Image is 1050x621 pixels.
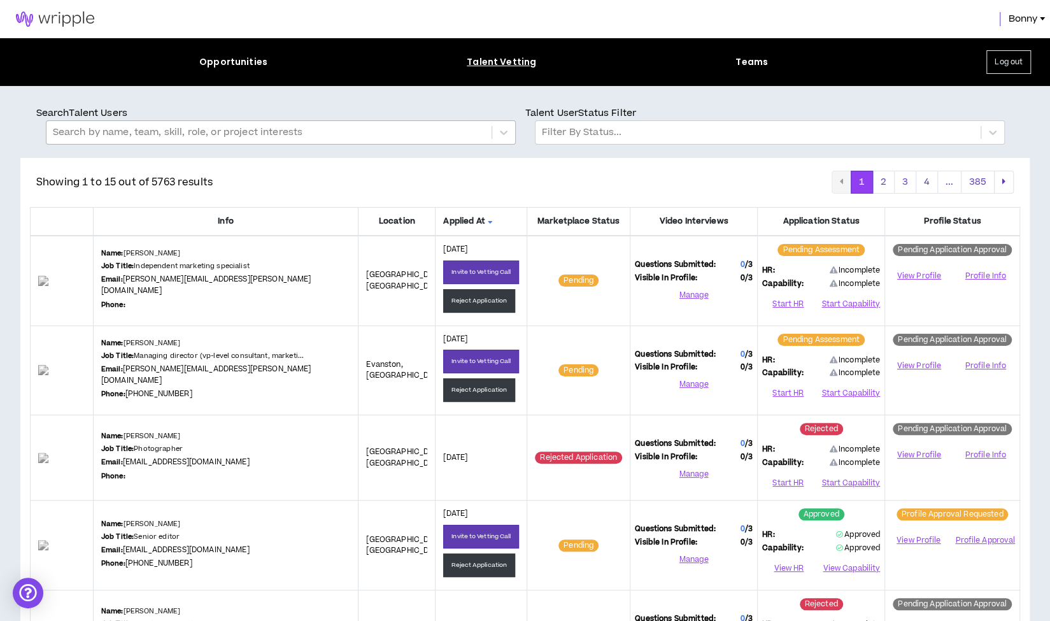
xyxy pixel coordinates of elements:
[762,559,815,578] button: View HR
[101,351,304,361] p: Managing director (vp-level consultant, marketi...
[125,558,192,569] a: [PHONE_NUMBER]
[741,273,753,284] span: 0
[893,334,1012,346] sup: Pending Application Approval
[762,368,804,379] span: Capability:
[893,244,1012,256] sup: Pending Application Approval
[1008,12,1037,26] span: Bonny
[443,525,519,548] button: Invite to Vetting Call
[821,294,880,313] button: Start Capability
[762,384,814,403] button: Start HR
[956,267,1015,286] button: Profile Info
[832,171,1014,194] nav: pagination
[443,508,519,520] p: [DATE]
[443,452,519,464] p: [DATE]
[635,537,697,548] span: Visible In Profile:
[101,275,123,284] b: Email:
[890,529,947,552] a: View Profile
[961,171,995,194] button: 385
[745,349,753,360] span: / 3
[745,452,753,462] span: / 3
[830,457,881,468] span: Incomplete
[635,273,697,284] span: Visible In Profile:
[101,274,311,296] a: [PERSON_NAME][EMAIL_ADDRESS][PERSON_NAME][DOMAIN_NAME]
[443,244,519,255] p: [DATE]
[635,259,716,271] span: Questions Submitted:
[635,438,716,450] span: Questions Submitted:
[443,334,519,345] p: [DATE]
[101,519,181,529] p: [PERSON_NAME]
[762,355,774,366] span: HR:
[13,578,43,608] div: Open Intercom Messenger
[366,359,444,382] span: Evanston , [GEOGRAPHIC_DATA]
[745,259,753,270] span: / 3
[101,532,134,541] b: Job Title:
[38,365,85,375] img: apeKnOtn1nt0FEmE0X7XKIkTrjpdxWfczvIOsRkc.png
[955,531,1015,550] button: Profile Approval
[851,171,873,194] button: 1
[741,452,753,463] span: 0
[443,289,515,313] button: Reject Application
[890,265,948,287] a: View Profile
[745,524,753,534] span: / 3
[986,50,1031,74] button: Log out
[762,473,814,492] button: Start HR
[358,207,436,236] th: Location
[630,207,758,236] th: Video Interviews
[635,550,753,569] button: Manage
[38,276,85,286] img: yia3lsW3BOWmlyqz0qs5AyMRQR0y7f5wHUPaDY1K.png
[830,444,881,455] span: Incomplete
[635,349,716,360] span: Questions Submitted:
[125,389,192,399] a: [PHONE_NUMBER]
[894,171,916,194] button: 3
[758,207,885,236] th: Application Status
[101,519,124,529] b: Name:
[741,537,753,548] span: 0
[836,529,880,540] span: Approved
[897,508,1009,520] sup: Profile Approval Requested
[443,350,519,373] button: Invite to Vetting Call
[741,524,745,534] span: 0
[777,334,865,346] sup: Pending Assessment
[36,106,525,120] p: Search Talent Users
[101,545,123,555] b: Email:
[558,275,599,287] sup: Pending
[101,248,181,259] p: [PERSON_NAME]
[635,524,716,535] span: Questions Submitted:
[635,464,753,483] button: Manage
[535,452,622,464] sup: Rejected Application
[443,378,515,402] button: Reject Application
[38,453,85,463] img: suCnUu8y77eW9X0Esaqd3WBB3umLcAQPMoyXryTk.png
[123,545,250,555] a: [EMAIL_ADDRESS][DOMAIN_NAME]
[558,364,599,376] sup: Pending
[745,273,753,283] span: / 3
[366,446,447,469] span: [GEOGRAPHIC_DATA] , [GEOGRAPHIC_DATA]
[635,285,753,304] button: Manage
[101,248,124,258] b: Name:
[36,175,213,190] p: Showing 1 to 15 out of 5763 results
[893,598,1012,610] sup: Pending Application Approval
[735,55,768,69] div: Teams
[525,106,1014,120] p: Talent User Status Filter
[101,431,124,441] b: Name:
[956,356,1015,375] button: Profile Info
[836,543,880,553] span: Approved
[443,553,515,577] button: Reject Application
[741,438,745,449] span: 0
[762,529,774,541] span: HR:
[762,294,814,313] button: Start HR
[101,431,181,441] p: [PERSON_NAME]
[745,438,753,449] span: / 3
[101,444,183,454] p: Photographer
[937,171,961,194] button: ...
[893,423,1012,435] sup: Pending Application Approval
[741,259,745,270] span: 0
[798,508,844,520] sup: Approved
[93,207,358,236] th: Info
[101,444,134,453] b: Job Title:
[956,446,1015,465] button: Profile Info
[800,423,843,435] sup: Rejected
[38,540,85,550] img: Qhv7PdOVncQpOCuGMq1YbEzo7BX7ZXpaNvDbzuRJ.png
[762,543,804,554] span: Capability:
[101,471,125,481] b: Phone:
[635,452,697,463] span: Visible In Profile:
